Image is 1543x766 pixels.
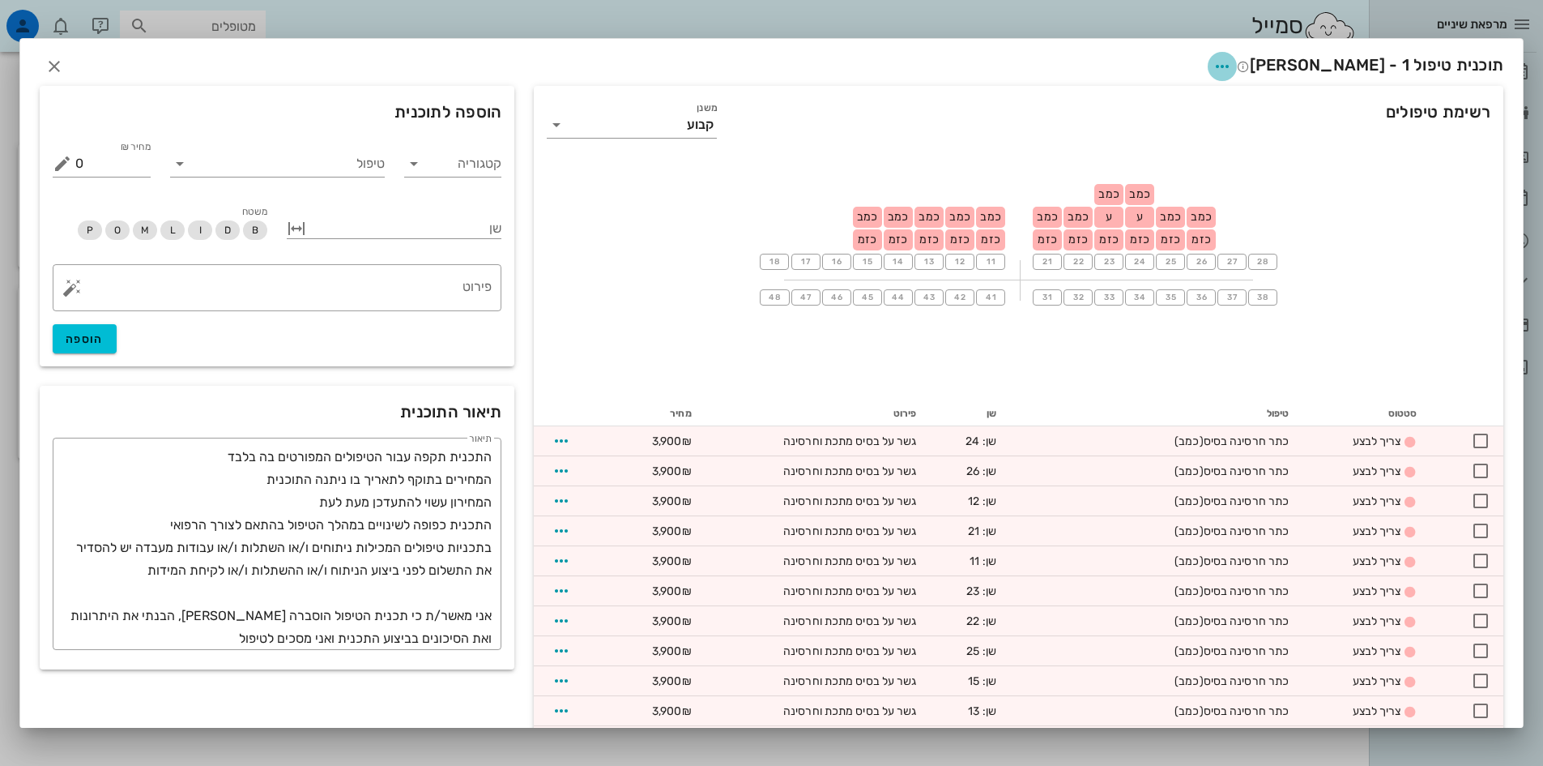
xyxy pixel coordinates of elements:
button: 46 [822,289,851,306]
div: כזמ [1156,229,1185,250]
div: כמב [1063,207,1093,228]
div: כמב [1033,207,1062,228]
div: רשימת טיפולים [534,86,1503,157]
span: 33 [1102,293,1115,302]
button: 22 [1063,254,1093,270]
span: כזמ [1068,233,1087,246]
button: 15 [853,254,882,270]
th: סטטוס [1302,400,1430,426]
span: 3,900₪ [652,554,692,568]
span: 48 [768,293,782,302]
span: צריך לבצע [1353,584,1401,598]
div: שן: 26 [943,463,996,480]
button: 16 [822,254,851,270]
span: 15 [861,257,874,267]
div: כתר חרסינה בסיס [1022,463,1289,480]
div: כמב [1156,207,1185,228]
span: כמב [1037,210,1057,224]
span: 46 [830,293,843,302]
div: כמב [1094,184,1123,205]
span: 36 [1195,293,1208,302]
span: גשר על בסיס מתכת וחרסינה [783,524,916,538]
div: כמב [853,207,882,228]
button: 13 [914,254,944,270]
div: כזמ [945,229,974,250]
div: כתר חרסינה בסיס [1022,553,1289,570]
span: צריך לבצע [1353,554,1401,568]
span: 3,900₪ [652,644,692,658]
span: כמב [1191,210,1211,224]
span: 41 [984,293,997,302]
div: קבוע [687,118,714,132]
button: 24 [1125,254,1154,270]
span: כזמ [919,233,938,246]
span: כזמ [1038,233,1056,246]
span: כזמ [950,233,969,246]
span: 16 [830,257,843,267]
span: I [199,220,202,240]
span: (כמב) [1174,494,1204,508]
span: 14 [892,257,905,267]
span: צריך לבצע [1353,464,1401,478]
div: שן: 15 [943,673,996,690]
button: 43 [914,289,944,306]
div: כזמ [1125,229,1154,250]
div: שן: 11 [943,553,996,570]
span: כמב [949,210,970,224]
div: כזמ [1094,229,1123,250]
span: 45 [861,293,874,302]
div: משנןקבוע [547,112,717,138]
button: 45 [853,289,882,306]
button: 41 [976,289,1005,306]
span: 11 [984,257,997,267]
span: כמב [857,210,877,224]
div: שן: 21 [943,523,996,540]
span: 17 [799,257,812,267]
div: ע [1125,207,1154,228]
span: B [252,220,258,240]
span: כזמ [1191,233,1210,246]
th: פירוט [705,400,930,426]
label: תיאור [470,433,492,445]
span: 23 [1102,257,1115,267]
button: 27 [1217,254,1247,270]
button: 48 [760,289,789,306]
div: כתר חרסינה בסיס [1022,523,1289,540]
th: טיפול [1009,400,1302,426]
span: 26 [1195,257,1208,267]
div: כמב [1187,207,1216,228]
button: 37 [1217,289,1247,306]
button: 35 [1156,289,1185,306]
span: 24 [1133,257,1146,267]
span: 47 [799,293,812,302]
span: צריך לבצע [1353,674,1401,688]
button: 38 [1248,289,1277,306]
span: 25 [1164,257,1177,267]
div: כמב [1125,184,1154,205]
span: 3,900₪ [652,464,692,478]
span: 21 [1041,257,1054,267]
div: כזמ [884,229,913,250]
span: 13 [923,257,936,267]
span: 3,900₪ [652,524,692,538]
span: גשר על בסיס מתכת וחרסינה [783,674,916,688]
span: O [114,220,121,240]
span: כזמ [858,233,876,246]
button: 28 [1248,254,1277,270]
th: שן [930,400,1009,426]
div: כתר חרסינה בסיס [1022,643,1289,660]
button: 47 [791,289,821,306]
span: 31 [1041,293,1054,302]
button: 21 [1033,254,1062,270]
span: 37 [1225,293,1238,302]
div: הוספה לתוכנית [40,86,514,138]
span: צריך לבצע [1353,524,1401,538]
span: 28 [1256,257,1269,267]
span: 38 [1256,293,1269,302]
label: מחיר ₪ [120,141,151,153]
button: 23 [1094,254,1123,270]
span: הוספה [66,332,104,346]
span: (כמב) [1174,554,1204,568]
span: 44 [892,293,906,302]
button: 12 [945,254,974,270]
